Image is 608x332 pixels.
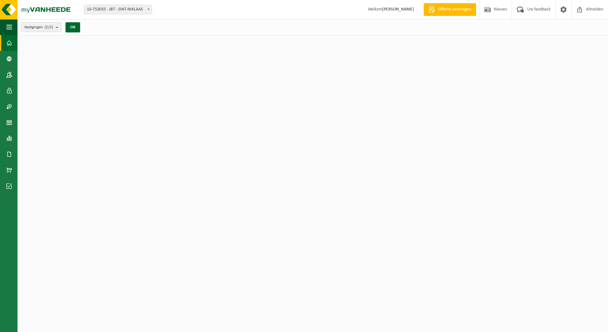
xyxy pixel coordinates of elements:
a: Offerte aanvragen [424,3,476,16]
span: 10-753055 - JBT - SINT-NIKLAAS [84,5,152,14]
button: OK [66,22,80,32]
span: Vestigingen [24,23,53,32]
button: Vestigingen(2/2) [21,22,62,32]
count: (2/2) [45,25,53,29]
strong: [PERSON_NAME] [382,7,414,12]
span: Offerte aanvragen [437,6,473,13]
